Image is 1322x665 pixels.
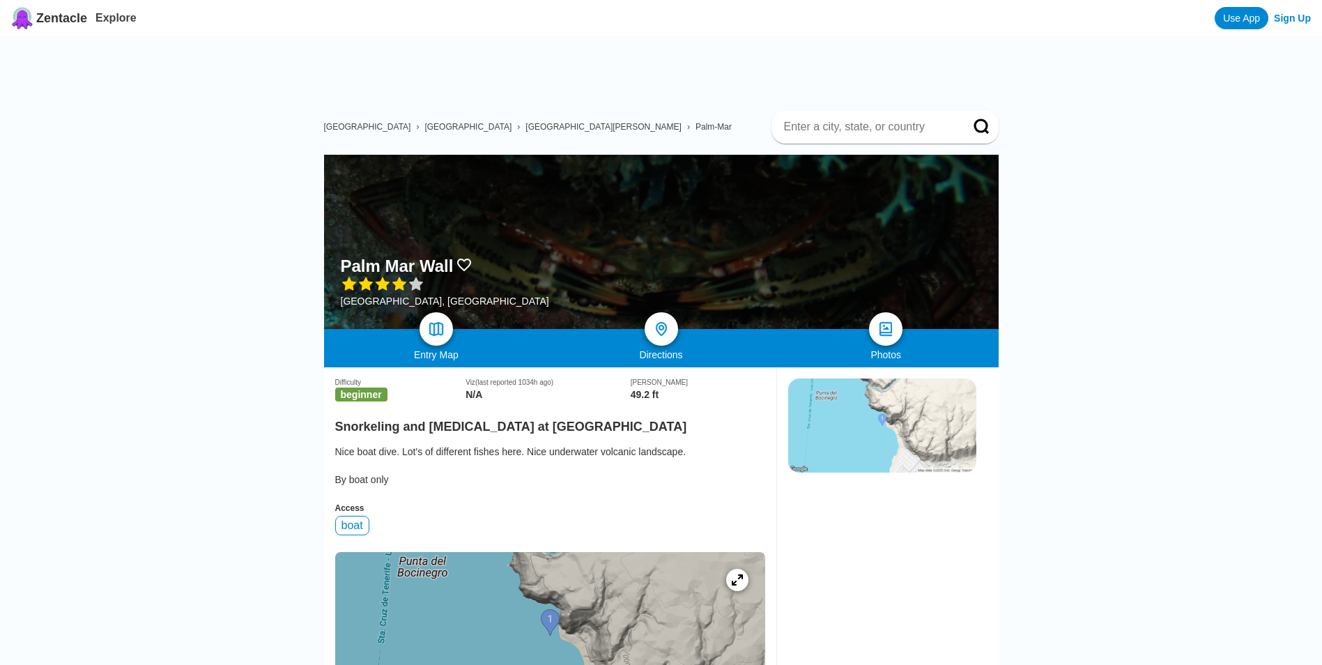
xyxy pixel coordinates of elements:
img: staticmap [788,379,976,473]
a: [GEOGRAPHIC_DATA] [424,122,512,132]
div: Access [335,503,765,513]
span: › [517,122,520,132]
h1: Palm Mar Wall [341,257,454,276]
div: Difficulty [335,379,466,386]
a: Zentacle logoZentacle [11,7,87,29]
a: [GEOGRAPHIC_DATA][PERSON_NAME] [525,122,682,132]
span: › [416,122,419,132]
div: N/A [466,389,631,400]
img: Zentacle logo [11,7,33,29]
a: Palm-Mar [695,122,732,132]
a: Sign Up [1274,13,1311,24]
a: Explore [95,12,137,24]
div: [PERSON_NAME] [631,379,765,386]
span: Zentacle [36,11,87,26]
div: Entry Map [324,349,549,360]
div: [GEOGRAPHIC_DATA], [GEOGRAPHIC_DATA] [341,296,549,307]
a: [GEOGRAPHIC_DATA] [324,122,411,132]
a: photos [869,312,902,346]
span: › [687,122,690,132]
div: Directions [548,349,774,360]
div: Viz (last reported 1034h ago) [466,379,631,386]
a: map [420,312,453,346]
div: Photos [774,349,999,360]
img: map [428,321,445,337]
span: beginner [335,388,387,402]
input: Enter a city, state, or country [783,120,954,134]
div: 49.2 ft [631,389,765,400]
h2: Snorkeling and [MEDICAL_DATA] at [GEOGRAPHIC_DATA] [335,411,765,434]
a: Use App [1215,7,1268,29]
div: boat [335,516,369,535]
img: directions [653,321,670,337]
div: Nice boat dive. Lot's of different fishes here. Nice underwater volcanic landscape. By boat only [335,445,765,487]
img: photos [877,321,894,337]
